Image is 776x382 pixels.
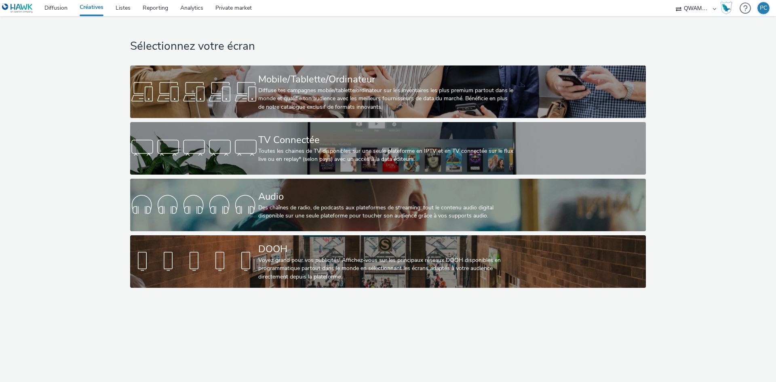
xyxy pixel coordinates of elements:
div: DOOH [258,242,515,256]
a: Mobile/Tablette/OrdinateurDiffuse tes campagnes mobile/tablette/ordinateur sur les inventaires le... [130,65,645,118]
img: undefined Logo [2,3,33,13]
img: Hawk Academy [720,2,732,15]
a: Hawk Academy [720,2,736,15]
a: DOOHVoyez grand pour vos publicités! Affichez-vous sur les principaux réseaux DOOH disponibles en... [130,235,645,288]
div: Diffuse tes campagnes mobile/tablette/ordinateur sur les inventaires les plus premium partout dan... [258,87,515,111]
a: AudioDes chaînes de radio, de podcasts aux plateformes de streaming: tout le contenu audio digita... [130,179,645,231]
div: Mobile/Tablette/Ordinateur [258,72,515,87]
div: Toutes les chaines de TV disponibles sur une seule plateforme en IPTV et en TV connectée sur le f... [258,147,515,164]
div: TV Connectée [258,133,515,147]
div: PC [760,2,767,14]
div: Des chaînes de radio, de podcasts aux plateformes de streaming: tout le contenu audio digital dis... [258,204,515,220]
a: TV ConnectéeToutes les chaines de TV disponibles sur une seule plateforme en IPTV et en TV connec... [130,122,645,175]
h1: Sélectionnez votre écran [130,39,645,54]
div: Audio [258,190,515,204]
div: Voyez grand pour vos publicités! Affichez-vous sur les principaux réseaux DOOH disponibles en pro... [258,256,515,281]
